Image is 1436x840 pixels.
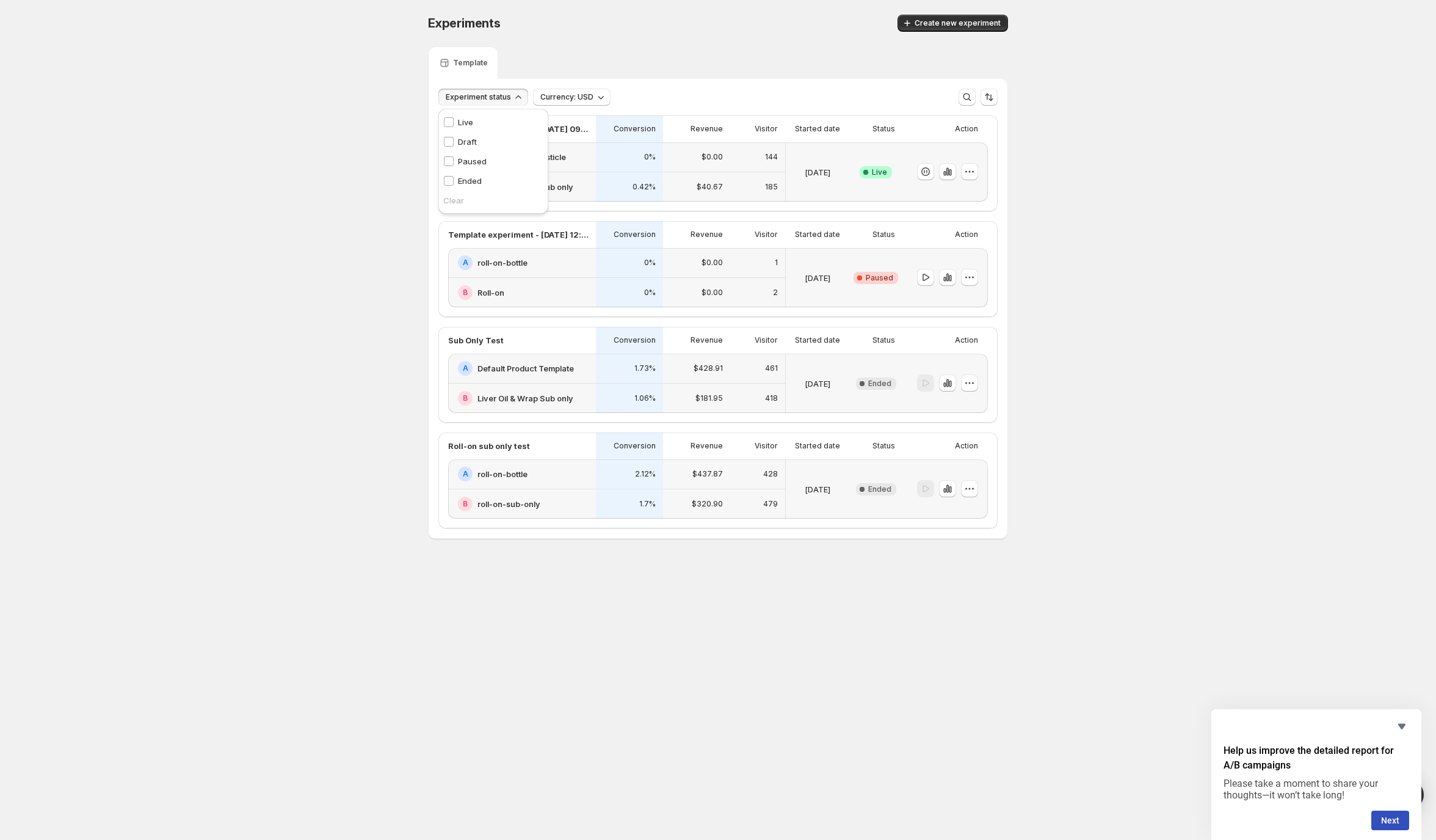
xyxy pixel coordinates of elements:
[755,441,778,451] p: Visitor
[795,230,840,239] p: Started date
[453,58,488,68] p: Template
[765,182,778,192] p: 185
[692,499,723,509] p: $320.90
[448,228,589,241] p: Template experiment - [DATE] 12:24:19
[463,469,468,479] h2: A
[633,182,656,192] p: 0.42%
[795,335,840,345] p: Started date
[463,288,468,298] h2: B
[614,441,656,451] p: Conversion
[697,182,723,192] p: $40.67
[755,335,778,345] p: Visitor
[775,258,778,268] p: 1
[702,258,723,268] p: $0.00
[868,379,891,389] span: Ended
[1224,743,1409,773] h2: Help us improve the detailed report for A/B campaigns
[458,136,477,148] p: Draft
[639,499,656,509] p: 1.7%
[755,124,778,134] p: Visitor
[634,393,656,403] p: 1.06%
[805,378,830,390] p: [DATE]
[872,124,895,134] p: Status
[691,230,723,239] p: Revenue
[692,469,723,479] p: $437.87
[955,230,978,239] p: Action
[428,16,501,31] span: Experiments
[477,362,574,374] h2: Default Product Template
[897,15,1008,32] button: Create new experiment
[477,468,528,480] h2: roll-on-bottle
[477,287,504,299] h2: Roll-on
[614,230,656,239] p: Conversion
[644,152,656,162] p: 0%
[438,89,528,106] button: Experiment status
[773,288,778,298] p: 2
[446,92,511,102] span: Experiment status
[805,166,830,178] p: [DATE]
[702,152,723,162] p: $0.00
[955,441,978,451] p: Action
[614,335,656,345] p: Conversion
[635,469,656,479] p: 2.12%
[463,258,468,268] h2: A
[765,363,778,373] p: 461
[477,392,573,404] h2: Liver Oil & Wrap Sub only
[691,441,723,451] p: Revenue
[765,152,778,162] p: 144
[695,393,723,403] p: $181.95
[458,116,473,128] p: Live
[644,258,656,268] p: 0%
[634,363,656,373] p: 1.73%
[614,124,656,134] p: Conversion
[872,167,887,177] span: Live
[868,484,891,494] span: Ended
[691,124,723,134] p: Revenue
[694,363,723,373] p: $428.91
[477,498,540,510] h2: roll-on-sub-only
[763,499,778,509] p: 479
[458,175,482,187] p: Ended
[872,230,895,239] p: Status
[540,92,593,102] span: Currency: USD
[448,440,530,452] p: Roll-on sub only test
[691,335,723,345] p: Revenue
[872,335,895,345] p: Status
[448,334,504,346] p: Sub Only Test
[795,124,840,134] p: Started date
[1224,778,1409,801] p: Please take a moment to share your thoughts—it won’t take long!
[644,288,656,298] p: 0%
[915,18,1001,28] span: Create new experiment
[765,393,778,403] p: 418
[805,272,830,284] p: [DATE]
[1224,719,1409,830] div: Help us improve the detailed report for A/B campaigns
[955,124,978,134] p: Action
[795,441,840,451] p: Started date
[866,273,893,283] span: Paused
[755,230,778,239] p: Visitor
[463,393,468,403] h2: B
[1371,811,1409,830] button: Next question
[872,441,895,451] p: Status
[533,89,611,106] button: Currency: USD
[458,155,487,167] p: Paused
[463,499,468,509] h2: B
[702,288,723,298] p: $0.00
[805,483,830,495] p: [DATE]
[477,257,528,269] h2: roll-on-bottle
[955,335,978,345] p: Action
[1394,719,1409,734] button: Hide survey
[981,89,998,106] button: Sort the results
[463,363,468,373] h2: A
[763,469,778,479] p: 428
